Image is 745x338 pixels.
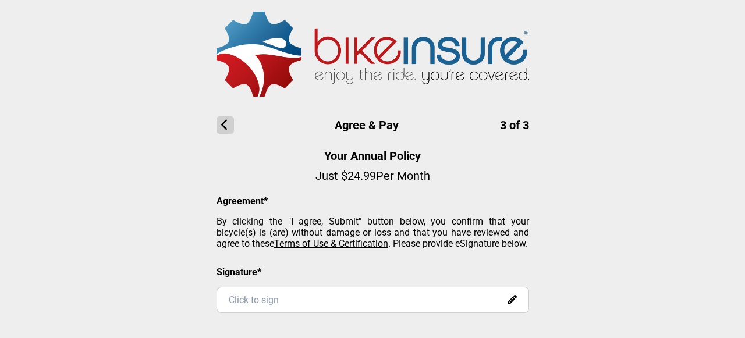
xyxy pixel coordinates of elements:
h2: Your Annual Policy [217,149,529,163]
p: By clicking the "I agree, Submit" button below, you confirm that your bicycle(s) is (are) without... [217,216,529,249]
p: Signature* [217,266,529,277]
strong: Agreement* [217,195,268,207]
u: Terms of Use & Certification [274,238,388,249]
div: Click to sign [217,287,529,313]
h1: Agree & Pay [217,116,529,134]
p: Just $ 24.99 Per Month [217,169,529,183]
span: 3 of 3 [500,118,529,132]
